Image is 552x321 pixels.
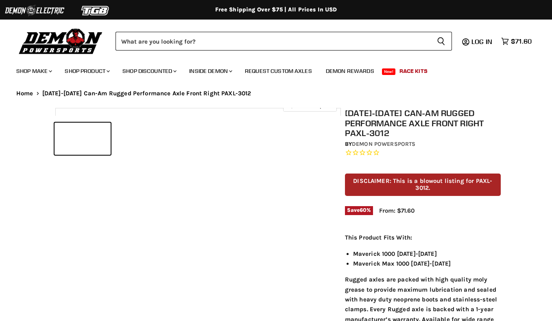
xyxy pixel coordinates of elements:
[55,123,111,155] button: 2013-2018 Can-Am Rugged Performance Axle Front Right PAXL-3012 thumbnail
[360,207,367,213] span: 60
[16,26,105,55] img: Demon Powersports
[345,174,501,196] p: DISCLAIMER: This is a blowout listing for PAXL-3012.
[116,63,181,79] a: Shop Discounted
[239,63,318,79] a: Request Custom Axles
[353,259,501,268] li: Maverick Max 1000 [DATE]-[DATE]
[382,68,396,75] span: New!
[393,63,434,79] a: Race Kits
[353,249,501,259] li: Maverick 1000 [DATE]-[DATE]
[430,32,452,51] button: Search
[468,38,497,45] a: Log in
[471,37,492,46] span: Log in
[345,233,501,242] p: This Product Fits With:
[65,3,126,18] img: TGB Logo 2
[345,149,501,157] span: Rated 0.0 out of 5 stars 0 reviews
[345,206,373,215] span: Save %
[59,63,115,79] a: Shop Product
[352,141,415,147] a: Demon Powersports
[116,32,452,51] form: Product
[10,63,57,79] a: Shop Make
[379,207,415,214] span: From: $71.60
[345,140,501,149] div: by
[42,90,251,97] span: [DATE]-[DATE] Can-Am Rugged Performance Axle Front Right PAXL-3012
[345,108,501,138] h1: [DATE]-[DATE] Can-Am Rugged Performance Axle Front Right PAXL-3012
[4,3,65,18] img: Demon Electric Logo 2
[16,90,33,97] a: Home
[320,63,380,79] a: Demon Rewards
[183,63,237,79] a: Inside Demon
[511,37,532,45] span: $71.60
[287,103,332,109] span: Click to expand
[497,35,536,47] a: $71.60
[10,59,530,79] ul: Main menu
[116,32,430,51] input: Search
